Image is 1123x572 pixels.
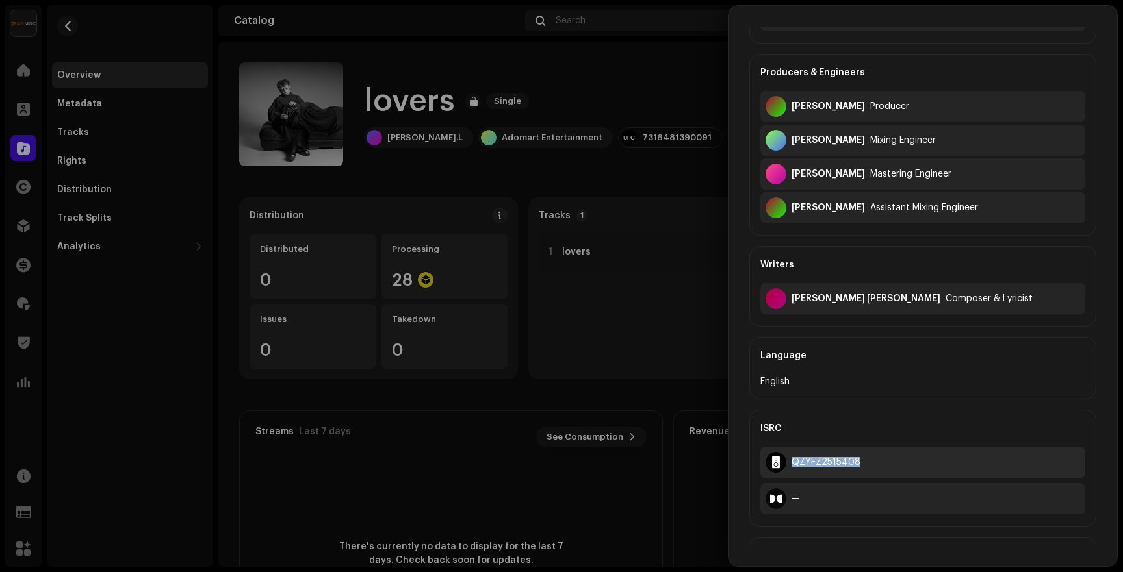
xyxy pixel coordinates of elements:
div: Composer & Lyricist [946,293,1033,304]
div: Producer [870,101,909,112]
div: Producers & Engineers [760,55,1085,91]
div: Assistant Mixing Engineer [870,203,978,213]
div: Mixing Engineer [870,135,936,145]
div: Jeriel Sanjurjo [792,203,865,213]
div: English [760,374,1085,390]
div: Jeriel Sanjurjo [792,101,865,112]
div: Ricardo Delgado [792,135,865,145]
div: — [792,493,800,504]
div: QZYFZ2515408 [792,457,860,467]
div: ISRC [760,410,1085,447]
div: José L. Ramírez Santiago [792,293,940,304]
div: Writers [760,247,1085,283]
div: Language [760,338,1085,374]
div: Mastering Engineer [870,169,951,179]
div: Preston Hatem [792,169,865,179]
